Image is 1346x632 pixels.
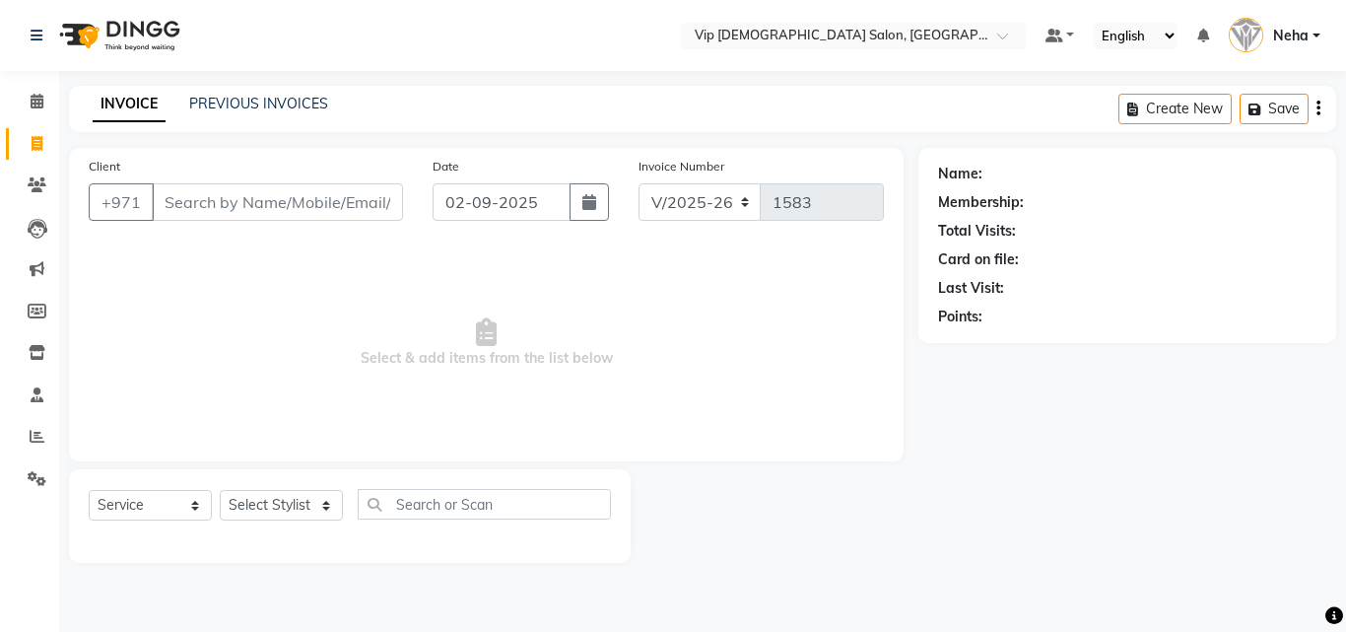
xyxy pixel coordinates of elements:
div: Membership: [938,192,1024,213]
button: +971 [89,183,154,221]
span: Neha [1273,26,1309,46]
div: Name: [938,164,982,184]
span: Select & add items from the list below [89,245,884,442]
a: INVOICE [93,87,166,122]
label: Invoice Number [639,158,724,176]
iframe: chat widget [1263,553,1326,612]
label: Date [433,158,459,176]
input: Search or Scan [358,489,611,520]
div: Card on file: [938,249,1019,270]
div: Last Visit: [938,278,1004,299]
div: Points: [938,307,982,327]
img: logo [50,8,185,63]
button: Create New [1118,94,1232,124]
input: Search by Name/Mobile/Email/Code [152,183,403,221]
img: Neha [1229,18,1263,52]
label: Client [89,158,120,176]
a: PREVIOUS INVOICES [189,95,328,112]
div: Total Visits: [938,221,1016,242]
button: Save [1240,94,1309,124]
